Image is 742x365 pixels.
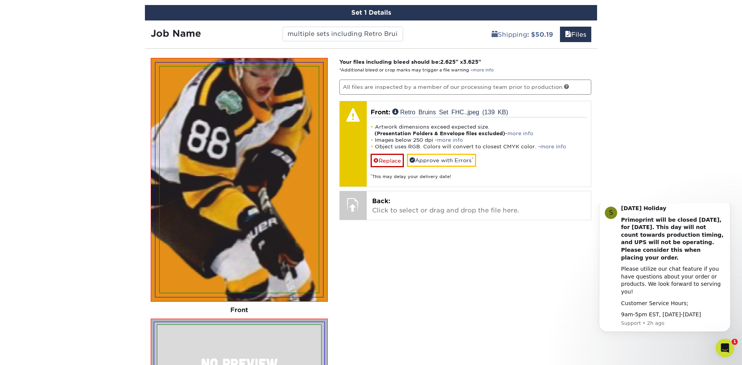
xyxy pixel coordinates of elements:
div: Set 1 Details [145,5,597,20]
div: Profile image for Support [17,3,30,16]
iframe: Intercom live chat [716,339,734,357]
a: Shipping: $50.19 [487,27,558,42]
div: This may delay your delivery date! [371,167,587,180]
a: more info [437,137,463,143]
p: Message from Support, sent 2h ago [34,117,137,124]
li: Artwork dimensions exceed expected size. - [371,124,587,137]
span: shipping [492,31,498,38]
div: 9am-5pm EST, [DATE]-[DATE] [34,108,137,115]
div: Message content [34,2,137,115]
a: Replace [371,154,404,167]
a: Approve with Errors* [407,154,476,167]
b: Primoprint will be closed [DATE], for [DATE]. This day will not count towards production timing, ... [34,14,136,58]
strong: Your files including bleed should be: " x " [339,59,481,65]
a: Retro Bruins Set FHC..jpeg (139 KB) [392,109,508,115]
strong: (Presentation Folders & Envelope files excluded) [374,131,505,136]
span: 1 [732,339,738,345]
small: *Additional bleed or crop marks may trigger a file warning – [339,68,494,73]
a: more info [473,68,494,73]
div: Please utilize our chat feature if you have questions about your order or products. We look forwa... [34,62,137,92]
a: more info [507,131,533,136]
div: Customer Service Hours; [34,97,137,104]
li: Images below 250 dpi - [371,137,587,143]
a: Files [560,27,591,42]
li: Object uses RGB. Colors will convert to closest CMYK color. - [371,143,587,150]
span: 3.625 [463,59,478,65]
iframe: Google Customer Reviews [2,341,66,362]
b: [DATE] Holiday [34,2,79,8]
span: files [565,31,571,38]
span: 2.625 [440,59,456,65]
span: Back: [372,197,390,205]
span: Front: [371,109,390,116]
iframe: Intercom notifications message [587,203,742,344]
div: Front [151,302,328,319]
p: Click to select or drag and drop the file here. [372,197,586,215]
strong: Job Name [151,28,201,39]
p: All files are inspected by a member of our processing team prior to production. [339,80,592,94]
input: Enter a job name [283,27,403,41]
b: : $50.19 [527,31,553,38]
a: more info [540,144,566,149]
